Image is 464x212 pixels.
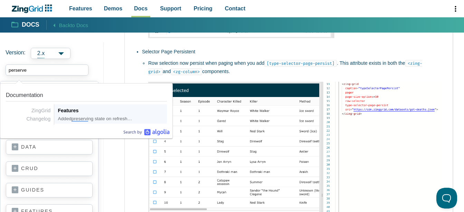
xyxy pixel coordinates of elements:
[72,116,88,122] span: preservi
[171,69,202,74] a: <zg-column>
[70,22,88,28] span: to Docs
[12,165,87,172] a: crud
[69,4,92,13] span: Features
[22,22,39,28] strong: Docs
[171,68,202,75] code: <zg-column>
[27,108,51,122] span: ZingGrid Changelog
[58,106,167,115] div: Features
[134,4,148,13] span: Docs
[6,48,98,59] label: Versions
[104,4,122,13] span: Demos
[225,4,246,13] span: Contact
[6,92,43,98] span: Documentation
[58,116,167,122] div: Added ng state on refresh…
[123,129,170,135] a: Algolia
[12,21,39,29] a: Docs
[123,129,170,135] div: Search by
[59,21,88,29] span: Back
[6,64,88,76] input: search input
[194,4,212,13] span: Pricing
[264,60,337,67] code: [type-selector-page-persist]
[46,20,88,29] a: Backto Docs
[3,86,170,125] a: Link to the result
[12,187,87,194] a: guides
[436,188,457,209] iframe: Help Scout Beacon - Open
[148,60,422,74] a: <zing-grid>
[148,59,442,76] p: Row selection now persist when paging when you add . This attribute exists in both the and compon...
[160,4,181,13] span: Support
[12,144,87,151] a: data
[264,60,337,66] a: [type-selector-page-persist]
[11,5,56,13] a: ZingChart Logo. Click to return to the homepage
[6,48,26,59] span: Version:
